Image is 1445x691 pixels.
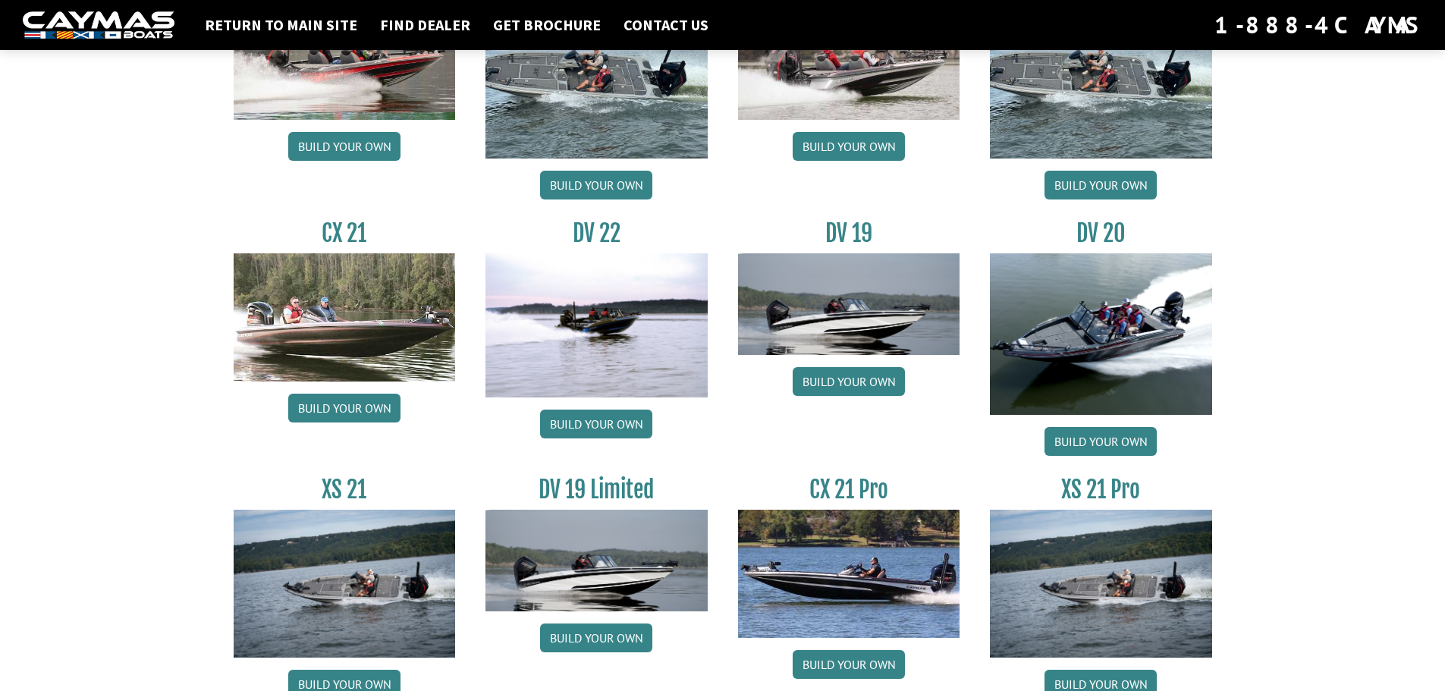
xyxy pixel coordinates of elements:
img: CX-21Pro_thumbnail.jpg [738,510,960,637]
h3: DV 20 [990,219,1212,247]
h3: DV 19 Limited [485,476,708,504]
a: Build your own [1044,427,1157,456]
a: Build your own [288,394,401,422]
h3: XS 21 Pro [990,476,1212,504]
h3: XS 21 [234,476,456,504]
a: Build your own [793,132,905,161]
a: Contact Us [616,15,716,35]
a: Build your own [540,171,652,199]
a: Find Dealer [372,15,478,35]
a: Build your own [288,132,401,161]
img: XS_21_thumbnail.jpg [234,510,456,658]
a: Get Brochure [485,15,608,35]
img: XS_21_thumbnail.jpg [990,510,1212,658]
img: dv-19-ban_from_website_for_caymas_connect.png [738,253,960,355]
div: 1-888-4CAYMAS [1214,8,1422,42]
a: Build your own [793,367,905,396]
h3: DV 22 [485,219,708,247]
img: DV_20_from_website_for_caymas_connect.png [990,253,1212,415]
h3: CX 21 Pro [738,476,960,504]
h3: DV 19 [738,219,960,247]
h3: CX 21 [234,219,456,247]
img: white-logo-c9c8dbefe5ff5ceceb0f0178aa75bf4bb51f6bca0971e226c86eb53dfe498488.png [23,11,174,39]
img: DV22_original_motor_cropped_for_caymas_connect.jpg [485,253,708,397]
a: Build your own [793,650,905,679]
a: Return to main site [197,15,365,35]
a: Build your own [540,623,652,652]
img: CX21_thumb.jpg [234,253,456,381]
a: Build your own [1044,171,1157,199]
a: Build your own [540,410,652,438]
img: dv-19-ban_from_website_for_caymas_connect.png [485,510,708,611]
